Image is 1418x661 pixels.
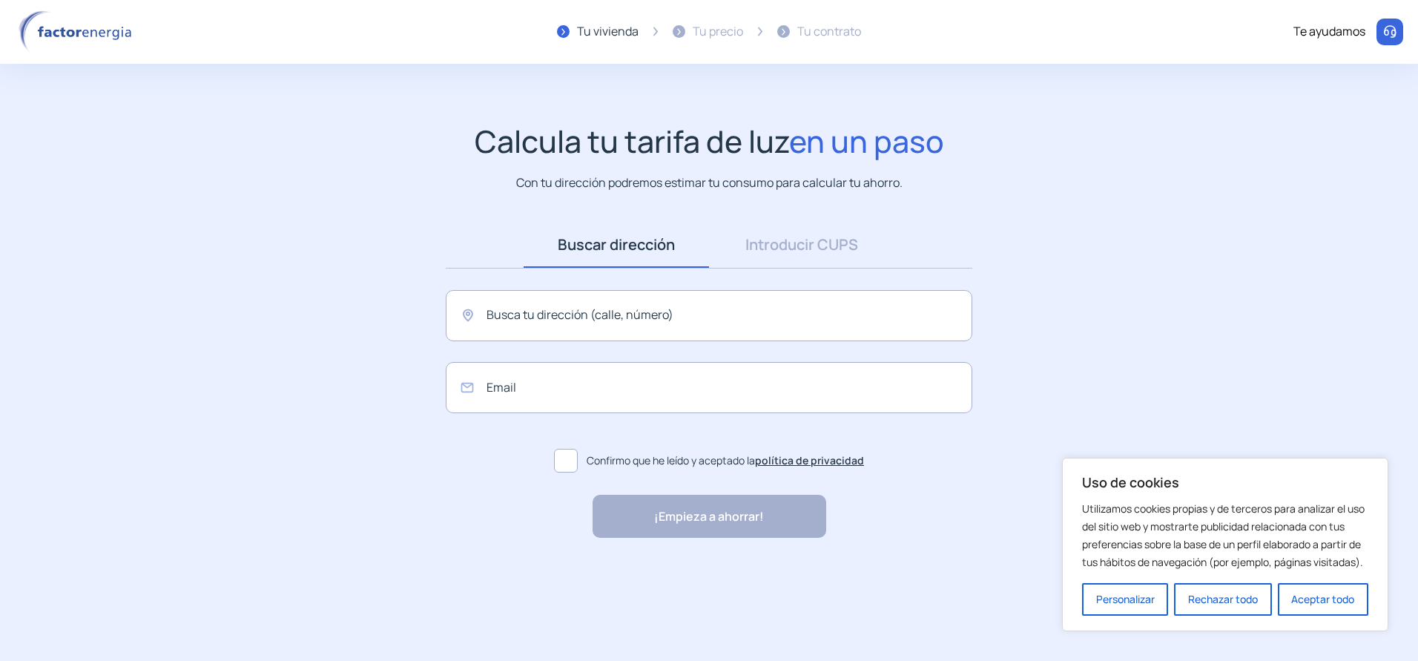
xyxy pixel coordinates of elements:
[789,120,944,162] span: en un paso
[475,123,944,160] h1: Calcula tu tarifa de luz
[577,22,639,42] div: Tu vivienda
[15,10,141,53] img: logo factor
[568,556,739,576] p: "Rapidez y buen trato al cliente"
[516,174,903,192] p: Con tu dirección podremos estimar tu consumo para calcular tu ahorro.
[693,22,743,42] div: Tu precio
[1278,583,1368,616] button: Aceptar todo
[755,453,864,467] a: política de privacidad
[524,222,709,268] a: Buscar dirección
[747,561,851,572] img: Trustpilot
[1062,458,1388,631] div: Uso de cookies
[1082,473,1368,491] p: Uso de cookies
[1293,22,1365,42] div: Te ayudamos
[1382,24,1397,39] img: llamar
[1174,583,1271,616] button: Rechazar todo
[1082,500,1368,571] p: Utilizamos cookies propias y de terceros para analizar el uso del sitio web y mostrarte publicida...
[587,453,864,469] span: Confirmo que he leído y aceptado la
[709,222,894,268] a: Introducir CUPS
[1082,583,1168,616] button: Personalizar
[797,22,861,42] div: Tu contrato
